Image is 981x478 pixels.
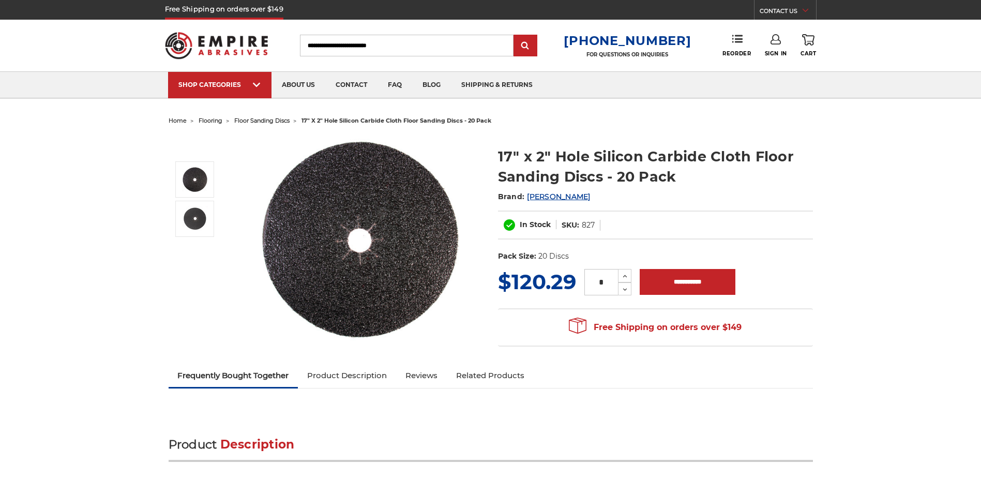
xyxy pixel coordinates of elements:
span: Brand: [498,192,525,201]
a: Product Description [298,364,396,387]
a: faq [378,72,412,98]
img: Empire Abrasives [165,25,268,66]
dt: SKU: [562,220,579,231]
span: Description [220,437,295,452]
a: shipping & returns [451,72,543,98]
a: about us [271,72,325,98]
a: [PHONE_NUMBER] [564,33,691,48]
h1: 17" x 2" Hole Silicon Carbide Cloth Floor Sanding Discs - 20 Pack [498,146,813,187]
a: flooring [199,117,222,124]
dd: 20 Discs [538,251,569,262]
img: Silicon Carbide 17" x 2" Cloth Floor Sanding Discs [257,136,464,342]
input: Submit [515,36,536,56]
dt: Pack Size: [498,251,536,262]
span: In Stock [520,220,551,229]
a: Reviews [396,364,447,387]
span: Cart [801,50,816,57]
span: Reorder [722,50,751,57]
a: Cart [801,34,816,57]
span: 17" x 2" hole silicon carbide cloth floor sanding discs - 20 pack [301,117,491,124]
a: floor sanding discs [234,117,290,124]
a: home [169,117,187,124]
p: FOR QUESTIONS OR INQUIRIES [564,51,691,58]
a: Reorder [722,34,751,56]
span: $120.29 [498,269,576,294]
a: [PERSON_NAME] [527,192,590,201]
div: SHOP CATEGORIES [178,81,261,88]
img: Silicon Carbide 17" x 2" Floor Sanding Cloth Discs [182,206,208,232]
a: blog [412,72,451,98]
img: Silicon Carbide 17" x 2" Cloth Floor Sanding Discs [182,167,208,192]
a: CONTACT US [760,5,816,20]
a: Frequently Bought Together [169,364,298,387]
a: contact [325,72,378,98]
a: Related Products [447,364,534,387]
span: Free Shipping on orders over $149 [569,317,742,338]
span: Product [169,437,217,452]
dd: 827 [582,220,595,231]
span: Sign In [765,50,787,57]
